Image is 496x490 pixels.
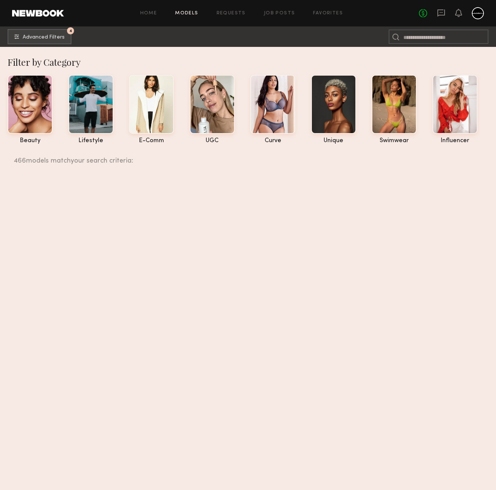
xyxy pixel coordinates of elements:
div: influencer [432,138,477,144]
div: 466 models match your search criteria: [14,149,484,164]
span: Advanced Filters [23,35,65,40]
div: lifestyle [68,138,113,144]
a: Models [175,11,198,16]
a: Favorites [313,11,343,16]
span: 4 [69,29,72,33]
button: 4Advanced Filters [8,29,71,44]
div: curve [250,138,295,144]
div: swimwear [372,138,417,144]
a: Requests [217,11,246,16]
div: unique [311,138,356,144]
a: Job Posts [264,11,295,16]
div: beauty [8,138,53,144]
div: e-comm [129,138,174,144]
div: Filter by Category [8,56,496,68]
div: UGC [190,138,235,144]
a: Home [140,11,157,16]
